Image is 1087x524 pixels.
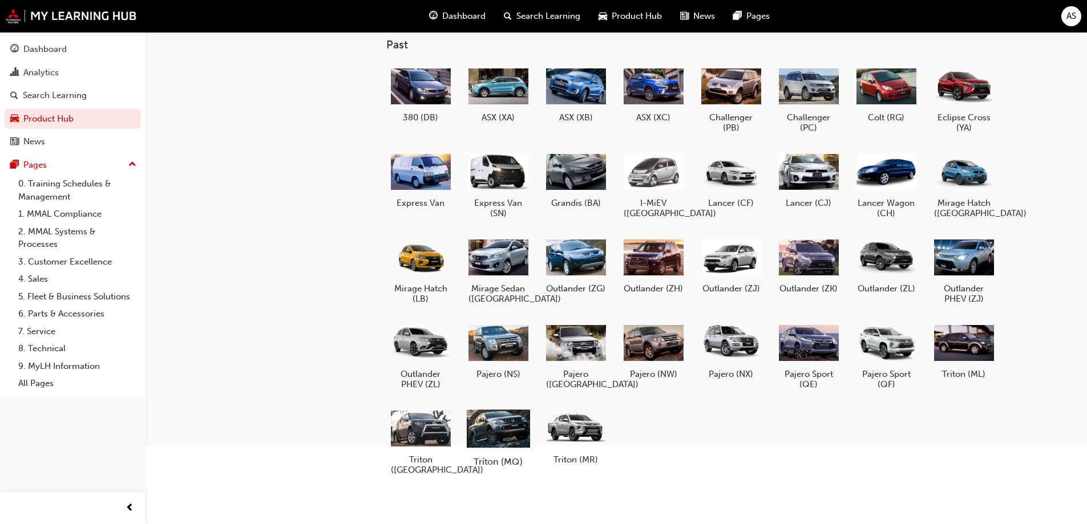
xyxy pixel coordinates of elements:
a: guage-iconDashboard [420,5,495,28]
a: 3. Customer Excellence [14,253,141,271]
a: Pajero ([GEOGRAPHIC_DATA]) [542,318,610,394]
h5: Pajero Sport (QE) [779,369,839,389]
a: Mirage Hatch (LB) [386,232,455,308]
h5: Mirage Hatch (LB) [391,283,451,304]
span: News [693,10,715,23]
a: Pajero (NW) [619,318,688,384]
a: News [5,131,141,152]
h5: Outlander (ZK) [779,283,839,294]
h5: Outlander (ZL) [856,283,916,294]
span: search-icon [10,91,18,101]
a: Mirage Hatch ([GEOGRAPHIC_DATA]) [930,147,998,223]
h5: Pajero (NX) [701,369,761,379]
button: Pages [5,155,141,176]
a: 8. Technical [14,340,141,358]
h5: ASX (XB) [546,112,606,123]
span: pages-icon [733,9,742,23]
a: Mirage Sedan ([GEOGRAPHIC_DATA]) [464,232,532,308]
a: Pajero Sport (QF) [852,318,920,394]
h5: Lancer Wagon (CH) [856,198,916,218]
div: Pages [23,159,47,172]
h5: Pajero (NW) [624,369,684,379]
span: guage-icon [10,44,19,55]
a: Lancer (CJ) [774,147,843,213]
h5: I-MiEV ([GEOGRAPHIC_DATA]) [624,198,684,218]
span: chart-icon [10,68,19,78]
a: 2. MMAL Systems & Processes [14,223,141,253]
a: news-iconNews [671,5,724,28]
img: mmal [6,9,137,23]
h5: Triton (MR) [546,454,606,465]
h5: Pajero Sport (QF) [856,369,916,389]
h5: ASX (XC) [624,112,684,123]
a: Lancer Wagon (CH) [852,147,920,223]
h5: Challenger (PC) [779,112,839,133]
h5: ASX (XA) [468,112,528,123]
a: Outlander (ZK) [774,232,843,298]
a: 0. Training Schedules & Management [14,175,141,205]
a: I-MiEV ([GEOGRAPHIC_DATA]) [619,147,688,223]
a: Challenger (PC) [774,61,843,137]
div: Analytics [23,66,59,79]
a: 5. Fleet & Business Solutions [14,288,141,306]
h5: Outlander (ZJ) [701,283,761,294]
h5: Outlander (ZG) [546,283,606,294]
a: Eclipse Cross (YA) [930,61,998,137]
h5: 380 (DB) [391,112,451,123]
a: Pajero (NX) [697,318,765,384]
a: Express Van (SN) [464,147,532,223]
a: 7. Service [14,323,141,340]
a: 9. MyLH Information [14,358,141,375]
a: Challenger (PB) [697,61,765,137]
button: AS [1061,6,1081,26]
a: Triton (MQ) [464,403,532,469]
h5: Lancer (CF) [701,198,761,208]
a: Outlander (ZJ) [697,232,765,298]
h5: Colt (RG) [856,112,916,123]
div: Search Learning [23,89,87,102]
a: Outlander PHEV (ZJ) [930,232,998,308]
a: Triton (MR) [542,403,610,469]
h5: Mirage Hatch ([GEOGRAPHIC_DATA]) [934,198,994,218]
a: Grandis (BA) [542,147,610,213]
span: car-icon [599,9,607,23]
span: prev-icon [126,501,134,515]
a: Pajero (NS) [464,318,532,384]
button: DashboardAnalyticsSearch LearningProduct HubNews [5,36,141,155]
h5: Pajero (NS) [468,369,528,379]
h5: Outlander PHEV (ZJ) [934,283,994,304]
span: Product Hub [612,10,662,23]
h5: Outlander (ZH) [624,283,684,294]
h5: Triton (MQ) [466,456,530,466]
h5: Pajero ([GEOGRAPHIC_DATA]) [546,369,606,389]
a: ASX (XB) [542,61,610,127]
span: pages-icon [10,160,19,170]
span: news-icon [680,9,689,23]
div: Dashboard [23,43,67,56]
h5: Eclipse Cross (YA) [934,112,994,133]
a: 1. MMAL Compliance [14,205,141,223]
span: car-icon [10,114,19,124]
span: AS [1066,10,1076,23]
a: ASX (XC) [619,61,688,127]
a: Outlander PHEV (ZL) [386,318,455,394]
a: Triton ([GEOGRAPHIC_DATA]) [386,403,455,480]
a: Pajero Sport (QE) [774,318,843,394]
a: All Pages [14,375,141,392]
a: search-iconSearch Learning [495,5,589,28]
span: up-icon [128,157,136,172]
h5: Grandis (BA) [546,198,606,208]
a: Colt (RG) [852,61,920,127]
span: Dashboard [442,10,486,23]
a: pages-iconPages [724,5,779,28]
a: Search Learning [5,85,141,106]
span: news-icon [10,137,19,147]
a: ASX (XA) [464,61,532,127]
a: Triton (ML) [930,318,998,384]
a: Dashboard [5,39,141,60]
h5: Outlander PHEV (ZL) [391,369,451,389]
h5: Triton ([GEOGRAPHIC_DATA]) [391,454,451,475]
div: News [23,135,45,148]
